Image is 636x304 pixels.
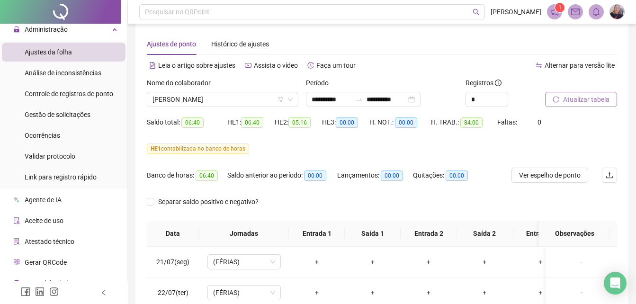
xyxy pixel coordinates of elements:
[381,170,403,181] span: 00:00
[25,217,63,224] span: Aceite de uso
[563,94,609,105] span: Atualizar tabela
[275,117,322,128] div: HE 2:
[306,78,335,88] label: Período
[606,171,613,179] span: upload
[307,62,314,69] span: history
[13,217,20,224] span: audit
[473,9,480,16] span: search
[35,287,45,296] span: linkedin
[369,117,431,128] div: H. NOT.:
[25,152,75,160] span: Validar protocolo
[211,40,269,48] span: Histórico de ajustes
[21,287,30,296] span: facebook
[336,117,358,128] span: 00:00
[413,170,479,181] div: Quitações:
[520,287,561,298] div: +
[25,238,74,245] span: Atestado técnico
[147,40,196,48] span: Ajustes de ponto
[553,96,559,103] span: reload
[457,221,512,247] th: Saída 2
[464,287,505,298] div: +
[25,69,101,77] span: Análise de inconsistências
[550,8,559,16] span: notification
[355,96,363,103] span: to
[345,221,401,247] th: Saída 1
[149,62,156,69] span: file-text
[147,143,249,154] span: contabilizada no banco de horas
[537,118,541,126] span: 0
[154,197,262,207] span: Separar saldo positivo e negativo?
[147,117,227,128] div: Saldo total:
[431,117,497,128] div: H. TRAB.:
[408,257,449,267] div: +
[25,111,90,118] span: Gestão de solicitações
[25,196,62,204] span: Agente de IA
[491,7,541,17] span: [PERSON_NAME]
[520,257,561,267] div: +
[497,118,519,126] span: Faltas:
[322,117,369,128] div: HE 3:
[571,8,580,16] span: mail
[352,257,393,267] div: +
[147,78,217,88] label: Nome do colaborador
[296,287,337,298] div: +
[181,117,204,128] span: 06:40
[512,221,568,247] th: Entrada 3
[539,221,610,247] th: Observações
[545,62,615,69] span: Alternar para versão lite
[558,4,562,11] span: 1
[446,170,468,181] span: 00:00
[25,132,60,139] span: Ocorrências
[158,62,235,69] span: Leia o artigo sobre ajustes
[355,96,363,103] span: swap-right
[25,48,72,56] span: Ajustes da folha
[13,26,20,33] span: lock
[254,62,298,69] span: Assista o vídeo
[13,259,20,266] span: qrcode
[158,289,188,296] span: 22/07(ter)
[227,117,275,128] div: HE 1:
[278,97,284,102] span: filter
[495,80,502,86] span: info-circle
[408,287,449,298] div: +
[337,170,413,181] div: Lançamentos:
[545,92,617,107] button: Atualizar tabela
[25,26,68,33] span: Administração
[147,221,199,247] th: Data
[536,62,542,69] span: swap
[13,280,20,286] span: info-circle
[555,3,564,12] sup: 1
[352,287,393,298] div: +
[25,173,97,181] span: Link para registro rápido
[196,170,218,181] span: 06:40
[401,221,457,247] th: Entrada 2
[554,257,609,267] div: -
[464,257,505,267] div: +
[151,145,161,152] span: HE 1
[100,289,107,296] span: left
[519,170,581,180] span: Ver espelho de ponto
[13,238,20,245] span: solution
[241,117,263,128] span: 06:40
[289,221,345,247] th: Entrada 1
[316,62,356,69] span: Faça um tour
[25,279,72,287] span: Central de ajuda
[147,170,227,181] div: Banco de horas:
[554,287,609,298] div: -
[296,257,337,267] div: +
[227,170,337,181] div: Saldo anterior ao período:
[395,117,417,128] span: 00:00
[25,259,67,266] span: Gerar QRCode
[152,92,293,107] span: ALESSANDRA LEITE HORBYLON
[604,272,627,295] div: Open Intercom Messenger
[592,8,600,16] span: bell
[245,62,251,69] span: youtube
[511,168,588,183] button: Ver espelho de ponto
[466,78,502,88] span: Registros
[546,228,602,239] span: Observações
[156,258,189,266] span: 21/07(seg)
[25,90,113,98] span: Controle de registros de ponto
[610,5,624,19] img: 75829
[288,117,311,128] span: 05:16
[213,286,275,300] span: (FÉRIAS)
